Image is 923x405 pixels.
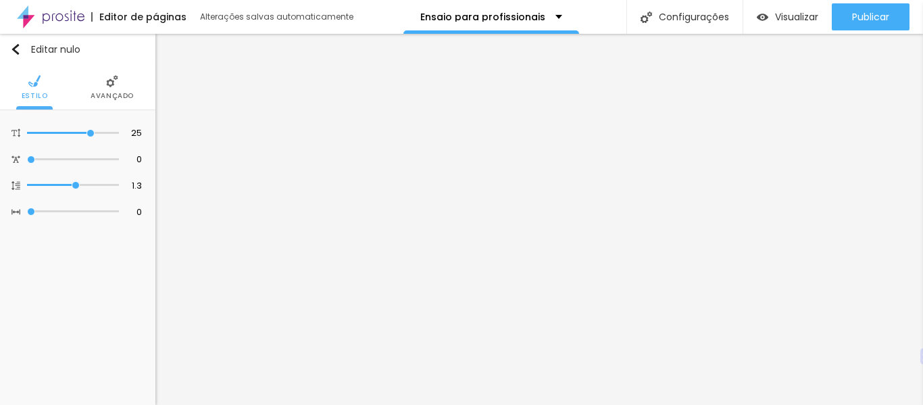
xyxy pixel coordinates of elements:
font: Avançado [91,91,134,101]
font: Editar nulo [31,43,80,56]
img: Ícone [28,75,41,87]
font: Alterações salvas automaticamente [200,11,353,22]
font: Estilo [22,91,48,101]
button: Visualizar [743,3,832,30]
font: Ensaio para profissionais [420,10,545,24]
img: view-1.svg [757,11,768,23]
img: Ícone [11,181,20,190]
img: Ícone [11,155,20,164]
button: Publicar [832,3,909,30]
img: Ícone [10,44,21,55]
img: Ícone [106,75,118,87]
font: Configurações [659,10,729,24]
font: Visualizar [775,10,818,24]
img: Ícone [11,128,20,137]
img: Ícone [11,208,20,216]
font: Editor de páginas [99,10,186,24]
img: Ícone [641,11,652,23]
iframe: Editor [155,34,923,405]
font: Publicar [852,10,889,24]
